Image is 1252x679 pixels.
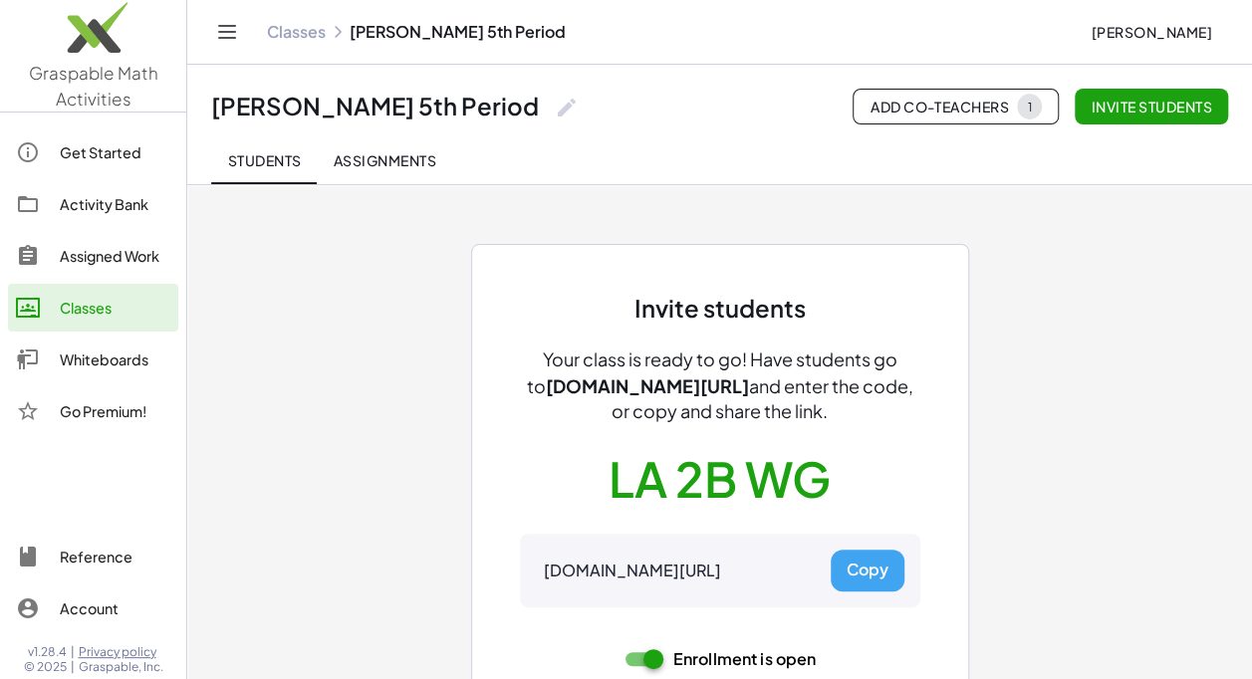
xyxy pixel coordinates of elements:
[870,94,1042,119] span: Add Co-Teachers
[8,128,178,176] a: Get Started
[8,232,178,280] a: Assigned Work
[634,293,806,324] div: Invite students
[8,336,178,383] a: Whiteboards
[8,533,178,580] a: Reference
[60,296,170,320] div: Classes
[831,550,904,591] button: Copy
[333,151,436,169] span: Assignments
[544,561,721,581] div: [DOMAIN_NAME][URL]
[1091,23,1212,41] span: [PERSON_NAME]
[612,374,913,422] span: and enter the code, or copy and share the link.
[546,374,749,397] span: [DOMAIN_NAME][URL]
[1075,89,1228,124] button: Invite students
[79,659,163,675] span: Graspable, Inc.
[71,659,75,675] span: |
[1027,100,1032,114] div: 1
[1091,98,1212,115] span: Invite students
[60,192,170,216] div: Activity Bank
[79,644,163,660] a: Privacy policy
[24,659,67,675] span: © 2025
[853,89,1059,124] button: Add Co-Teachers1
[60,140,170,164] div: Get Started
[28,644,67,660] span: v1.28.4
[60,545,170,568] div: Reference
[8,584,178,632] a: Account
[60,596,170,620] div: Account
[60,399,170,423] div: Go Premium!
[609,448,831,510] button: LA 2B WG
[8,180,178,228] a: Activity Bank
[211,91,539,121] div: [PERSON_NAME] 5th Period
[71,644,75,660] span: |
[29,62,158,110] span: Graspable Math Activities
[60,347,170,371] div: Whiteboards
[267,22,326,42] a: Classes
[60,244,170,268] div: Assigned Work
[527,347,897,397] span: Your class is ready to go! Have students go to
[211,16,243,48] button: Toggle navigation
[227,151,301,169] span: Students
[1075,14,1228,50] button: [PERSON_NAME]
[8,284,178,332] a: Classes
